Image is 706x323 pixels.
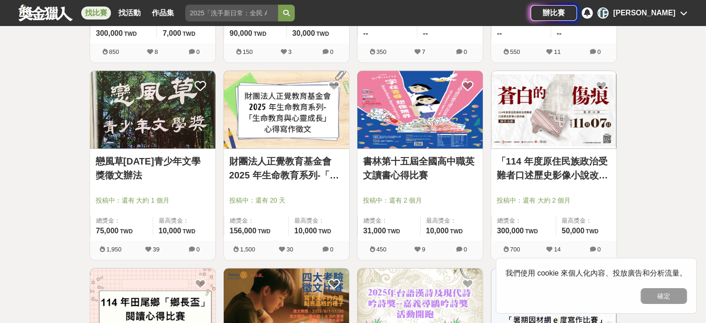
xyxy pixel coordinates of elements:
span: 14 [554,246,560,253]
a: 找比賽 [81,7,111,20]
span: TWD [586,228,598,235]
span: 30,000 [292,29,315,37]
span: 最高獎金： [294,216,343,225]
span: 0 [597,48,601,55]
div: [PERSON_NAME] [613,7,675,19]
span: 700 [510,246,520,253]
span: 156,000 [230,227,257,235]
span: 10,000 [159,227,181,235]
input: 2025「洗手新日常：全民 ALL IN」洗手歌全台徵選 [185,5,278,21]
span: TWD [182,228,195,235]
span: -- [363,29,369,37]
span: 30 [286,246,293,253]
a: 「114 年度原住民族政治受難者口述歷史影像小說改編」徵件活動 [497,154,611,182]
span: 最高獎金： [159,216,210,225]
span: 最高獎金： [426,216,477,225]
span: 0 [330,246,333,253]
span: 0 [196,246,200,253]
span: -- [497,29,502,37]
a: 戀風草[DATE]青少年文學獎徵文辦法 [96,154,210,182]
span: 投稿中：還有 大約 2 個月 [497,196,611,205]
span: 0 [196,48,200,55]
span: 總獎金： [497,216,550,225]
span: 39 [153,246,159,253]
a: 作品集 [148,7,178,20]
span: 150 [243,48,253,55]
a: 財團法人正覺教育基金會 2025 年生命教育系列-「生命教育與心靈成長」心得寫作徵文 [229,154,343,182]
span: 8 [155,48,158,55]
span: 3 [288,48,291,55]
span: 投稿中：還有 2 個月 [363,196,477,205]
span: 7 [422,48,425,55]
img: Cover Image [491,71,616,148]
span: 10,000 [294,227,317,235]
span: TWD [525,228,538,235]
span: 7,000 [162,29,181,37]
a: 書林第十五屆全國高中職英文讀書心得比賽 [363,154,477,182]
span: 投稿中：還有 大約 1 個月 [96,196,210,205]
span: 11 [554,48,560,55]
span: 最高獎金： [562,216,611,225]
span: 75,000 [96,227,119,235]
span: 31,000 [363,227,386,235]
span: 投稿中：還有 20 天 [229,196,343,205]
span: 300,000 [96,29,123,37]
span: 300,000 [497,227,524,235]
button: 確定 [641,288,687,304]
span: TWD [450,228,462,235]
span: 850 [109,48,119,55]
span: 9 [422,246,425,253]
a: 找活動 [115,7,144,20]
span: 總獎金： [230,216,283,225]
span: TWD [387,228,400,235]
span: 0 [464,48,467,55]
span: TWD [316,31,329,37]
span: 0 [330,48,333,55]
span: 0 [464,246,467,253]
span: 總獎金： [363,216,415,225]
span: TWD [318,228,331,235]
span: TWD [258,228,270,235]
img: Cover Image [224,71,349,148]
span: 90,000 [230,29,253,37]
span: TWD [182,31,195,37]
span: 350 [376,48,387,55]
span: -- [423,29,428,37]
img: Cover Image [90,71,215,148]
div: [PERSON_NAME] [597,7,609,19]
span: 0 [597,246,601,253]
span: -- [557,29,562,37]
span: 450 [376,246,387,253]
span: 我們使用 cookie 來個人化內容、投放廣告和分析流量。 [505,269,687,277]
span: 1,950 [106,246,122,253]
a: 辦比賽 [531,5,577,21]
span: 10,000 [426,227,449,235]
span: TWD [253,31,266,37]
span: 550 [510,48,520,55]
span: 1,500 [240,246,255,253]
span: TWD [124,31,136,37]
span: 總獎金： [96,216,147,225]
span: TWD [120,228,132,235]
span: 50,000 [562,227,584,235]
img: Cover Image [357,71,483,148]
